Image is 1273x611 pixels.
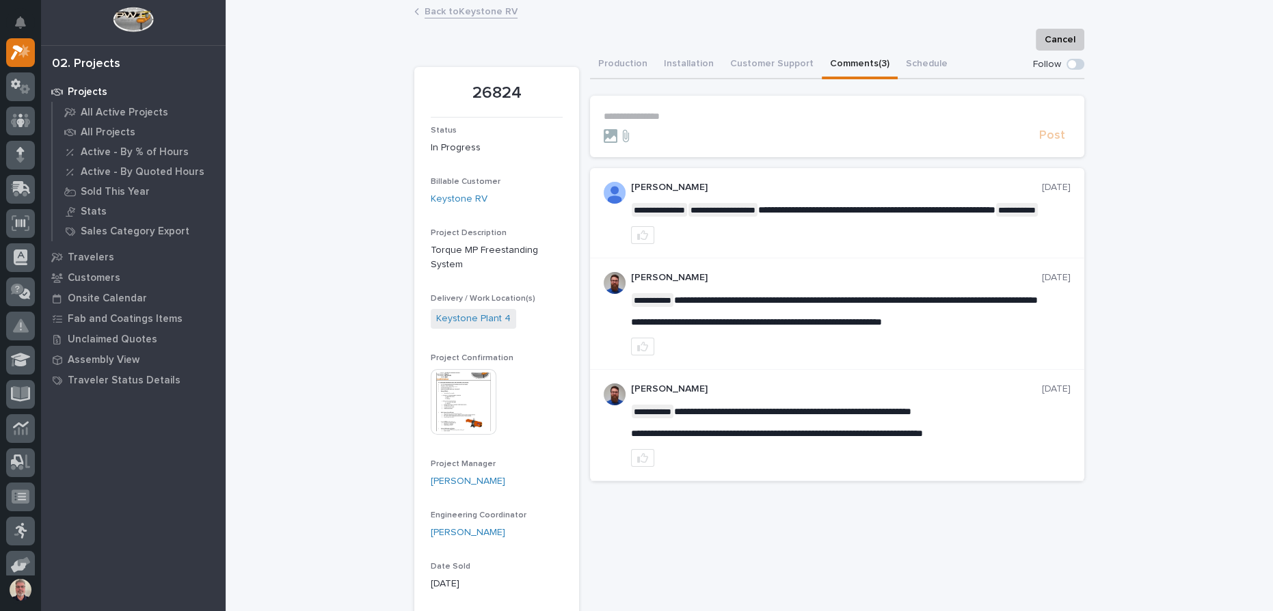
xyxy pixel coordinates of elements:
img: Workspace Logo [113,7,153,32]
p: Sales Category Export [81,226,189,238]
a: [PERSON_NAME] [431,474,505,489]
img: AOh14GjpcA6ydKGAvwfezp8OhN30Q3_1BHk5lQOeczEvCIoEuGETHm2tT-JUDAHyqffuBe4ae2BInEDZwLlH3tcCd_oYlV_i4... [604,182,626,204]
img: 6hTokn1ETDGPf9BPokIQ [604,383,626,405]
button: like this post [631,449,654,467]
button: Production [590,51,656,79]
span: Delivery / Work Location(s) [431,295,535,303]
span: Engineering Coordinator [431,511,526,519]
p: Assembly View [68,354,139,366]
a: Projects [41,81,226,102]
p: [DATE] [1042,182,1071,193]
p: [DATE] [1042,272,1071,284]
span: Status [431,126,457,135]
a: Sold This Year [53,182,226,201]
span: Date Sold [431,562,470,571]
div: 02. Projects [52,57,120,72]
button: Customer Support [722,51,822,79]
a: Unclaimed Quotes [41,329,226,349]
a: Keystone Plant 4 [436,312,511,326]
button: Post [1034,128,1071,144]
a: Stats [53,202,226,221]
p: In Progress [431,141,563,155]
p: Stats [81,206,107,218]
img: 6hTokn1ETDGPf9BPokIQ [604,272,626,294]
a: Back toKeystone RV [425,3,518,18]
p: [DATE] [1042,383,1071,395]
button: Schedule [898,51,956,79]
p: Customers [68,272,120,284]
span: Cancel [1045,31,1075,48]
p: All Projects [81,126,135,139]
a: Sales Category Export [53,221,226,241]
a: Active - By Quoted Hours [53,162,226,181]
button: Cancel [1036,29,1084,51]
span: Billable Customer [431,178,500,186]
button: like this post [631,226,654,244]
p: [DATE] [431,577,563,591]
span: Project Confirmation [431,354,513,362]
a: Travelers [41,247,226,267]
p: Traveler Status Details [68,375,180,387]
span: Project Manager [431,460,496,468]
a: Onsite Calendar [41,288,226,308]
a: Traveler Status Details [41,370,226,390]
p: Fab and Coatings Items [68,313,183,325]
a: Fab and Coatings Items [41,308,226,329]
p: Projects [68,86,107,98]
p: Onsite Calendar [68,293,147,305]
button: Comments (3) [822,51,898,79]
a: All Projects [53,122,226,141]
p: Active - By % of Hours [81,146,189,159]
div: Notifications [17,16,35,38]
span: Post [1039,128,1065,144]
p: Torque MP Freestanding System [431,243,563,272]
p: Sold This Year [81,186,150,198]
a: Active - By % of Hours [53,142,226,161]
span: Project Description [431,229,507,237]
a: All Active Projects [53,103,226,122]
p: Unclaimed Quotes [68,334,157,346]
p: 26824 [431,83,563,103]
a: [PERSON_NAME] [431,526,505,540]
p: Travelers [68,252,114,264]
button: users-avatar [6,575,35,604]
p: [PERSON_NAME] [631,383,1042,395]
p: [PERSON_NAME] [631,272,1042,284]
button: Installation [656,51,722,79]
a: Customers [41,267,226,288]
button: like this post [631,338,654,355]
p: [PERSON_NAME] [631,182,1042,193]
a: Keystone RV [431,192,487,206]
a: Assembly View [41,349,226,370]
button: Notifications [6,8,35,37]
p: Follow [1033,59,1061,70]
p: Active - By Quoted Hours [81,166,204,178]
p: All Active Projects [81,107,168,119]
